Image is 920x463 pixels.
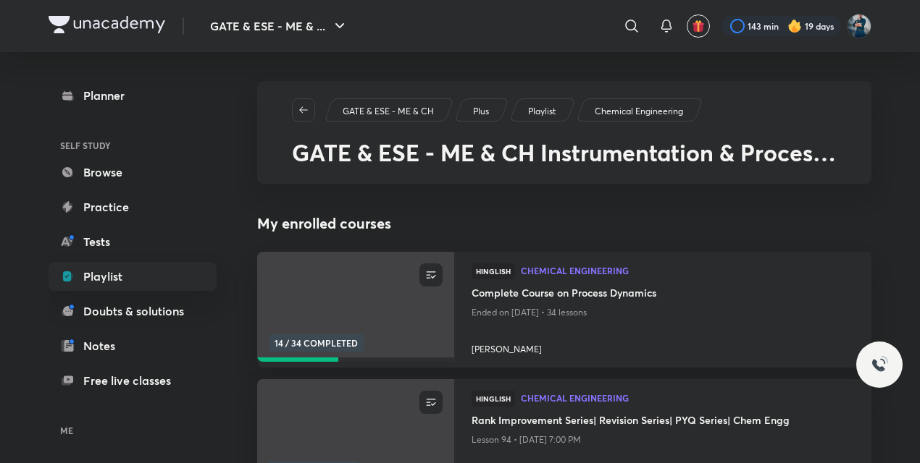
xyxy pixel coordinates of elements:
p: Plus [473,105,489,118]
img: Vinay Upadhyay [847,14,871,38]
span: Hinglish [472,263,515,279]
a: Notes [49,331,217,360]
a: [PERSON_NAME] [472,337,854,356]
a: Browse [49,158,217,187]
span: Chemical Engineering [521,394,854,402]
h6: SELF STUDY [49,133,217,158]
a: Playlist [49,262,217,291]
img: new-thumbnail [255,251,456,363]
a: Chemical Engineering [521,266,854,276]
a: Playlist [526,105,559,118]
a: Complete Course on Process Dynamics [472,285,854,303]
span: Hinglish [472,391,515,407]
a: Free live classes [49,366,217,395]
h4: My enrolled courses [257,213,871,234]
a: Company Logo [49,16,165,37]
p: Lesson 94 • [DATE] 7:00 PM [472,430,854,449]
a: Tests [49,227,217,256]
a: GATE & ESE - ME & CH [340,105,437,118]
a: new-thumbnail14 / 34 COMPLETED [257,252,454,368]
a: Doubts & solutions [49,297,217,326]
img: streak [787,19,802,33]
img: avatar [692,20,705,33]
a: Rank Improvement Series| Revision Series| PYQ Series| Chem Engg [472,412,854,430]
p: Ended on [DATE] • 34 lessons [472,303,854,322]
a: Practice [49,192,217,221]
span: 14 / 34 COMPLETED [269,334,364,352]
a: Planner [49,81,217,110]
p: Playlist [528,105,556,118]
img: Company Logo [49,16,165,33]
button: GATE & ESE - ME & ... [201,12,357,41]
img: ttu [871,356,888,373]
a: Plus [471,105,492,118]
h6: ME [49,418,217,443]
span: Chemical Engineering [521,266,854,275]
a: Chemical Engineering [593,105,686,118]
p: GATE & ESE - ME & CH [343,105,434,118]
button: avatar [687,14,710,38]
a: Chemical Engineering [521,394,854,404]
span: GATE & ESE - ME & CH Instrumentation & Process Control [292,137,836,195]
p: Chemical Engineering [595,105,683,118]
